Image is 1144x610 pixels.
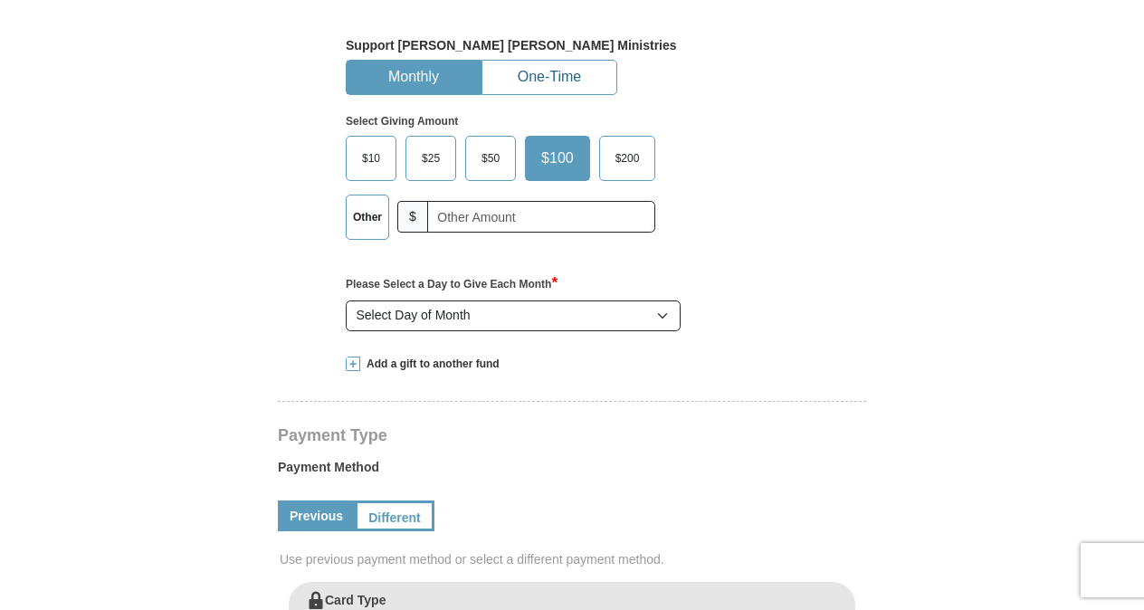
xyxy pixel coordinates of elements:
strong: Please Select a Day to Give Each Month [346,278,558,291]
input: Other Amount [427,201,656,233]
span: Use previous payment method or select a different payment method. [280,550,868,568]
button: One-Time [482,61,616,94]
h5: Support [PERSON_NAME] [PERSON_NAME] Ministries [346,38,798,53]
span: $200 [606,145,649,172]
h4: Payment Type [278,428,866,443]
span: $10 [353,145,389,172]
label: Payment Method [278,458,866,485]
span: $50 [472,145,509,172]
a: Previous [278,500,355,531]
label: Other [347,195,388,239]
span: $25 [413,145,449,172]
strong: Select Giving Amount [346,115,458,128]
span: $ [397,201,428,233]
span: Add a gift to another fund [360,357,500,372]
button: Monthly [347,61,481,94]
a: Different [355,500,434,531]
span: $100 [532,145,583,172]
